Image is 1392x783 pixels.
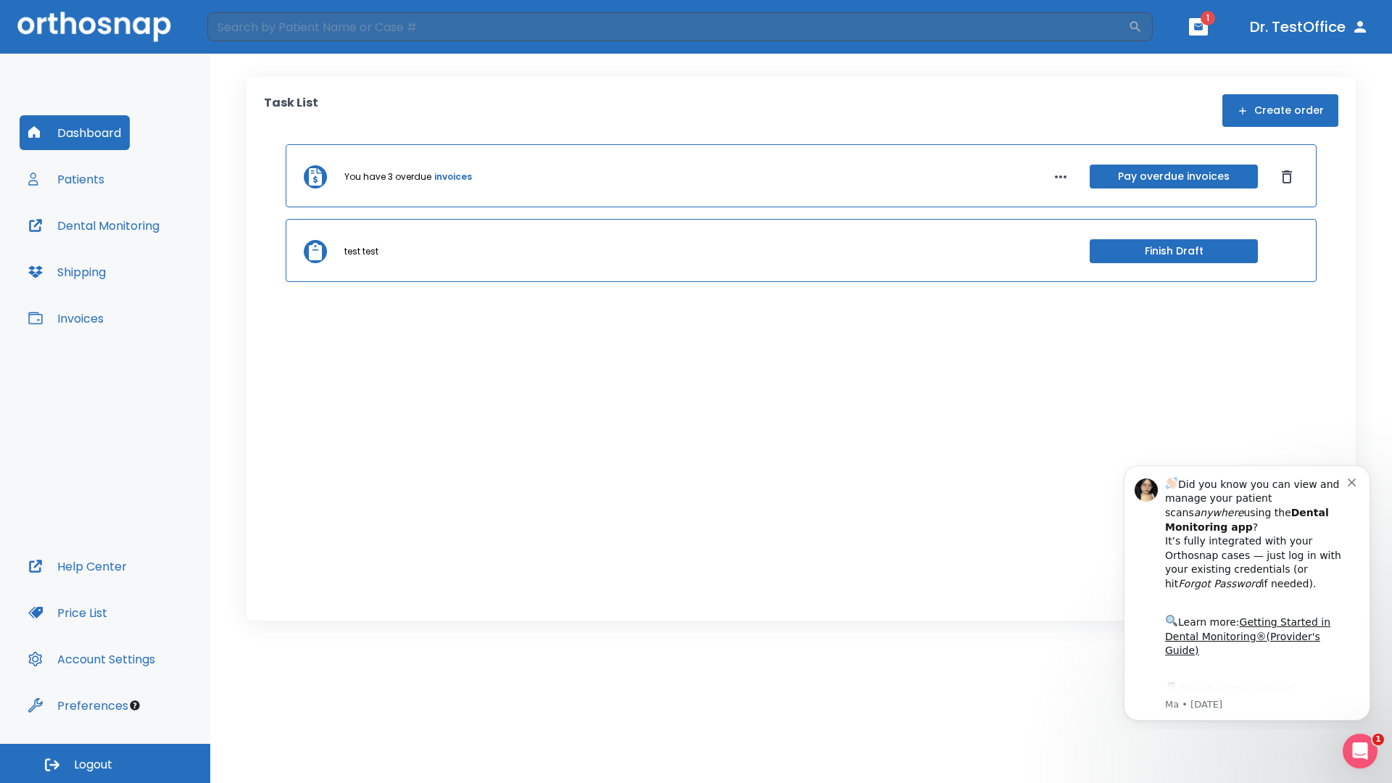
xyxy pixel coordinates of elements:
[20,595,116,630] button: Price List
[344,170,431,183] p: You have 3 overdue
[20,115,130,150] button: Dashboard
[20,642,164,676] button: Account Settings
[20,688,137,723] button: Preferences
[1102,452,1392,729] iframe: Intercom notifications message
[434,170,472,183] a: invoices
[20,301,112,336] button: Invoices
[344,245,378,258] p: test test
[1244,14,1375,40] button: Dr. TestOffice
[246,22,257,34] button: Dismiss notification
[1090,165,1258,188] button: Pay overdue invoices
[20,254,115,289] button: Shipping
[1372,734,1384,745] span: 1
[20,549,136,584] button: Help Center
[63,228,246,302] div: Download the app: | ​ Let us know if you need help getting started!
[20,162,113,196] button: Patients
[1090,239,1258,263] button: Finish Draft
[1275,165,1298,188] button: Dismiss
[63,246,246,259] p: Message from Ma, sent 8w ago
[1222,94,1338,127] button: Create order
[17,12,171,41] img: Orthosnap
[63,231,192,257] a: App Store
[264,94,318,127] p: Task List
[128,699,141,712] div: Tooltip anchor
[1201,11,1215,25] span: 1
[74,757,112,773] span: Logout
[1343,734,1377,768] iframe: Intercom live chat
[20,208,168,243] button: Dental Monitoring
[207,12,1128,41] input: Search by Patient Name or Case #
